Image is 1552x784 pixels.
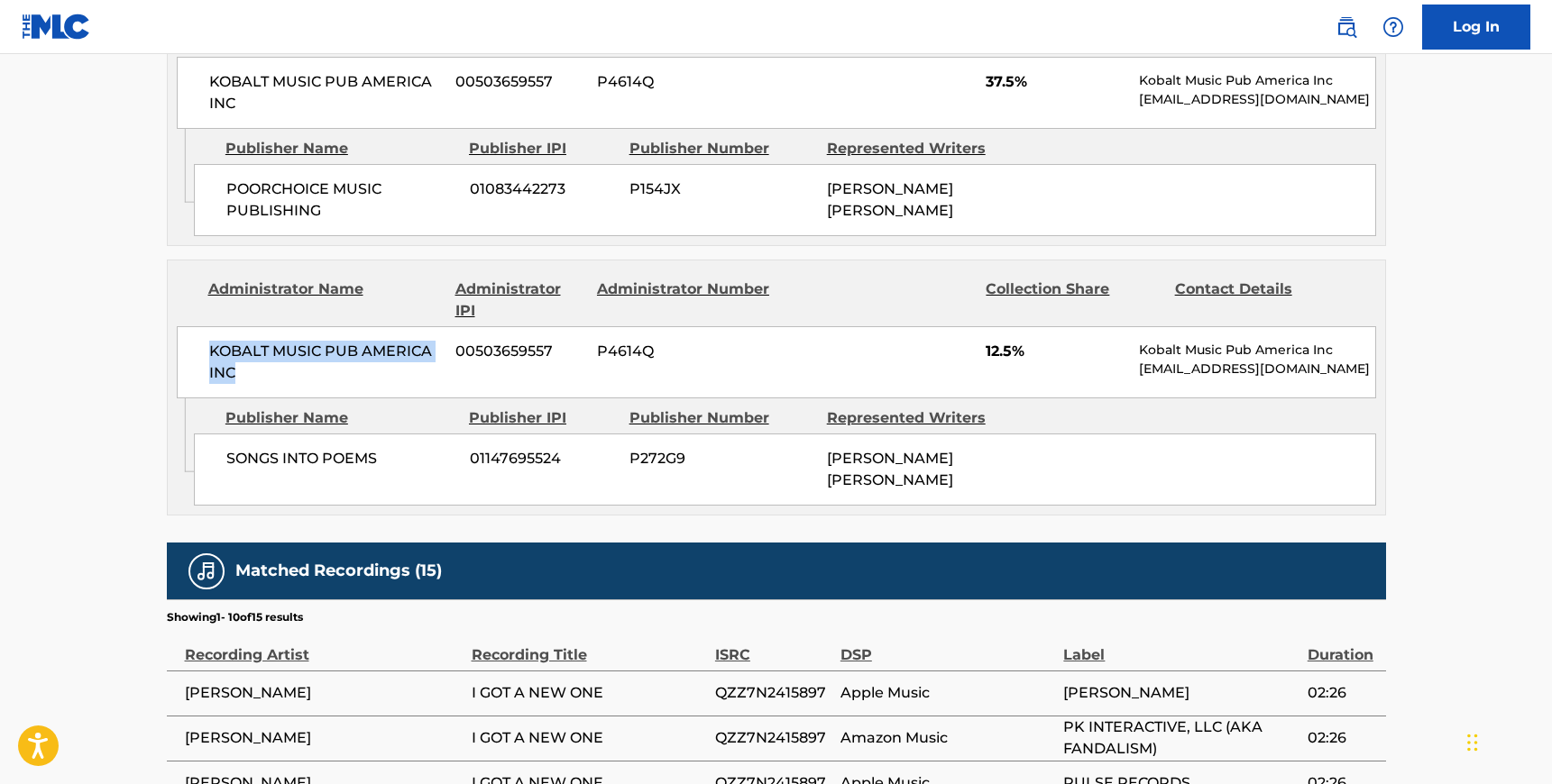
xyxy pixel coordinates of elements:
[185,625,463,666] div: Recording Artist
[597,341,772,362] span: P4614Q
[629,178,813,200] span: P154JX
[22,14,91,40] img: MLC Logo
[472,625,706,666] div: Recording Title
[226,448,456,469] span: SONGS INTO POEMS
[1308,625,1377,666] div: Duration
[629,138,813,160] div: Publisher Number
[715,727,831,749] span: QZZ7N2415897
[629,407,813,429] div: Publisher Number
[827,138,1011,160] div: Represented Writers
[225,138,455,160] div: Publisher Name
[597,278,772,322] div: Administrator Number
[1139,90,1374,109] p: [EMAIL_ADDRESS][DOMAIN_NAME]
[827,180,953,219] span: [PERSON_NAME] [PERSON_NAME]
[1139,341,1374,360] p: Kobalt Music Pub America Inc
[715,625,831,666] div: ISRC
[469,138,616,160] div: Publisher IPI
[840,727,1055,749] span: Amazon Music
[1328,9,1364,45] a: Public Search
[827,407,1011,429] div: Represented Writers
[597,71,772,93] span: P4614Q
[986,71,1125,93] span: 37.5%
[1063,682,1298,704] span: [PERSON_NAME]
[455,278,583,322] div: Administrator IPI
[1308,727,1377,749] span: 02:26
[1308,682,1377,704] span: 02:26
[986,341,1125,362] span: 12.5%
[225,407,455,429] div: Publisher Name
[715,682,831,704] span: QZZ7N2415897
[209,71,443,114] span: KOBALT MUSIC PUB AMERICA INC
[469,407,616,429] div: Publisher IPI
[1336,16,1357,38] img: search
[827,450,953,488] span: [PERSON_NAME] [PERSON_NAME]
[1063,625,1298,666] div: Label
[629,448,813,469] span: P272G9
[470,448,616,469] span: 01147695524
[1422,5,1530,50] a: Log In
[196,561,217,582] img: Matched Recordings
[455,71,583,93] span: 00503659557
[472,727,706,749] span: I GOT A NEW ONE
[209,341,443,384] span: KOBALT MUSIC PUB AMERICA INC
[986,278,1161,322] div: Collection Share
[840,625,1055,666] div: DSP
[472,682,706,704] span: I GOT A NEW ONE
[1462,697,1552,784] iframe: Chat Widget
[1467,716,1478,770] div: Drag
[1382,16,1404,38] img: help
[1139,360,1374,378] p: [EMAIL_ADDRESS][DOMAIN_NAME]
[185,727,463,749] span: [PERSON_NAME]
[840,682,1055,704] span: Apple Music
[226,178,456,222] span: POORCHOICE MUSIC PUBLISHING
[455,341,583,362] span: 00503659557
[185,682,463,704] span: [PERSON_NAME]
[1175,278,1350,322] div: Contact Details
[1063,716,1298,760] span: PK INTERACTIVE, LLC (AKA FANDALISM)
[1139,71,1374,90] p: Kobalt Music Pub America Inc
[470,178,616,200] span: 01083442273
[235,561,442,581] h5: Matched Recordings (15)
[167,609,303,625] p: Showing 1 - 10 of 15 results
[208,278,442,322] div: Administrator Name
[1375,9,1411,45] div: Help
